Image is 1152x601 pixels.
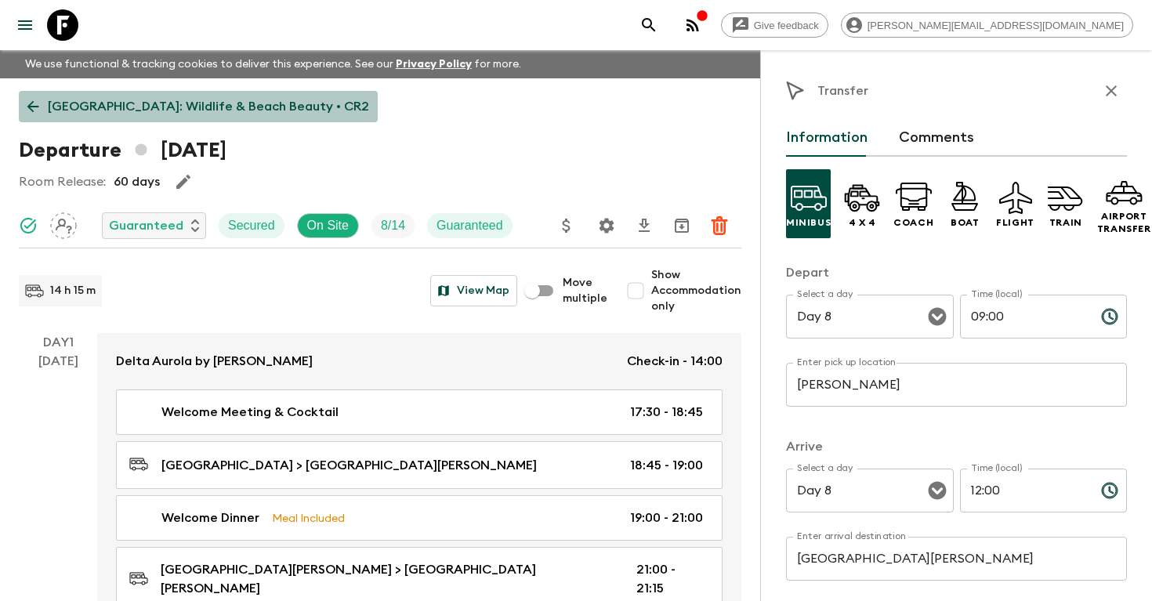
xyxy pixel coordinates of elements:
[161,509,259,527] p: Welcome Dinner
[161,560,611,598] p: [GEOGRAPHIC_DATA][PERSON_NAME] > [GEOGRAPHIC_DATA][PERSON_NAME]
[114,172,160,191] p: 60 days
[951,216,979,229] p: Boat
[926,480,948,501] button: Open
[116,389,723,435] a: Welcome Meeting & Cocktail17:30 - 18:45
[651,267,741,314] span: Show Accommodation only
[721,13,828,38] a: Give feedback
[1049,216,1082,229] p: Train
[704,210,735,241] button: Delete
[960,295,1089,339] input: hh:mm
[960,469,1089,512] input: hh:mm
[161,403,339,422] p: Welcome Meeting & Cocktail
[437,216,503,235] p: Guaranteed
[48,97,369,116] p: [GEOGRAPHIC_DATA]: Wildlife & Beach Beauty • CR2
[116,495,723,541] a: Welcome DinnerMeal Included19:00 - 21:00
[1094,301,1125,332] button: Choose time, selected time is 9:00 AM
[745,20,828,31] span: Give feedback
[116,441,723,489] a: [GEOGRAPHIC_DATA] > [GEOGRAPHIC_DATA][PERSON_NAME]18:45 - 19:00
[627,352,723,371] p: Check-in - 14:00
[630,456,703,475] p: 18:45 - 19:00
[116,352,313,371] p: Delta Aurola by [PERSON_NAME]
[9,9,41,41] button: menu
[629,210,660,241] button: Download CSV
[396,59,472,70] a: Privacy Policy
[633,9,665,41] button: search adventures
[893,216,933,229] p: Coach
[228,216,275,235] p: Secured
[19,172,106,191] p: Room Release:
[371,213,415,238] div: Trip Fill
[1094,475,1125,506] button: Choose time, selected time is 12:00 PM
[551,210,582,241] button: Update Price, Early Bird Discount and Costs
[19,91,378,122] a: [GEOGRAPHIC_DATA]: Wildlife & Beach Beauty • CR2
[50,283,96,299] p: 14 h 15 m
[797,288,853,301] label: Select a day
[786,263,1127,282] p: Depart
[19,216,38,235] svg: Synced Successfully
[786,437,1127,456] p: Arrive
[381,216,405,235] p: 8 / 14
[996,216,1034,229] p: Flight
[926,306,948,328] button: Open
[97,333,741,389] a: Delta Aurola by [PERSON_NAME]Check-in - 14:00
[430,275,517,306] button: View Map
[109,216,183,235] p: Guaranteed
[1097,210,1151,235] p: Airport Transfer
[272,509,345,527] p: Meal Included
[19,50,527,78] p: We use functional & tracking cookies to deliver this experience. See our for more.
[563,275,607,306] span: Move multiple
[797,462,853,475] label: Select a day
[19,135,226,166] h1: Departure [DATE]
[161,456,537,475] p: [GEOGRAPHIC_DATA] > [GEOGRAPHIC_DATA][PERSON_NAME]
[630,509,703,527] p: 19:00 - 21:00
[797,356,897,369] label: Enter pick up location
[971,288,1022,301] label: Time (local)
[19,333,97,352] p: Day 1
[50,217,77,230] span: Assign pack leader
[971,462,1022,475] label: Time (local)
[636,560,703,598] p: 21:00 - 21:15
[817,81,868,100] p: Transfer
[630,403,703,422] p: 17:30 - 18:45
[591,210,622,241] button: Settings
[841,13,1133,38] div: [PERSON_NAME][EMAIL_ADDRESS][DOMAIN_NAME]
[859,20,1132,31] span: [PERSON_NAME][EMAIL_ADDRESS][DOMAIN_NAME]
[797,530,907,543] label: Enter arrival destination
[786,216,831,229] p: Minibus
[297,213,359,238] div: On Site
[849,216,876,229] p: 4 x 4
[307,216,349,235] p: On Site
[219,213,284,238] div: Secured
[666,210,697,241] button: Archive (Completed, Cancelled or Unsynced Departures only)
[899,119,974,157] button: Comments
[786,119,868,157] button: Information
